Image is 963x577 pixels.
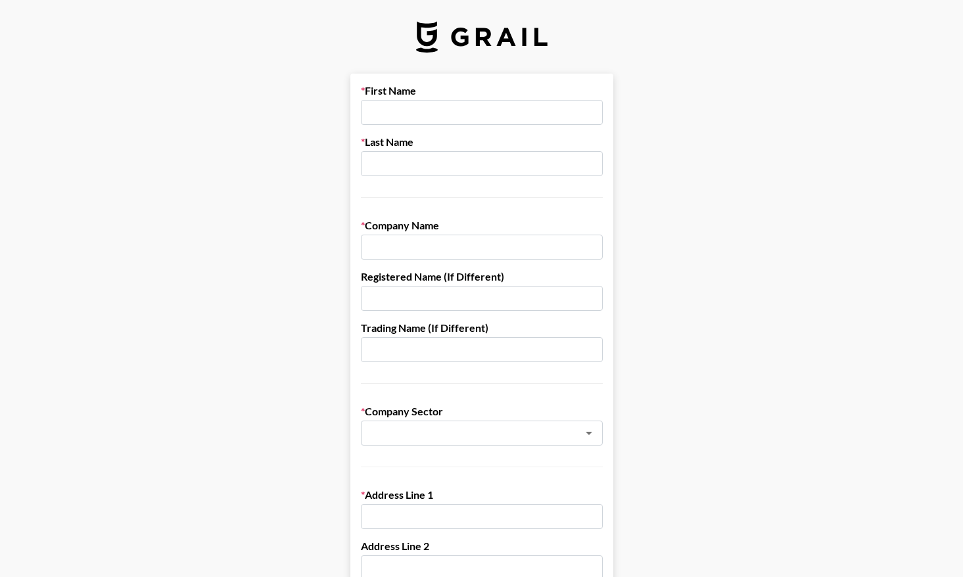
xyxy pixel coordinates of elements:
[580,424,598,442] button: Open
[361,135,603,149] label: Last Name
[361,405,603,418] label: Company Sector
[361,270,603,283] label: Registered Name (If Different)
[361,219,603,232] label: Company Name
[361,321,603,335] label: Trading Name (If Different)
[361,540,603,553] label: Address Line 2
[416,21,548,53] img: Grail Talent Logo
[361,84,603,97] label: First Name
[361,488,603,501] label: Address Line 1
